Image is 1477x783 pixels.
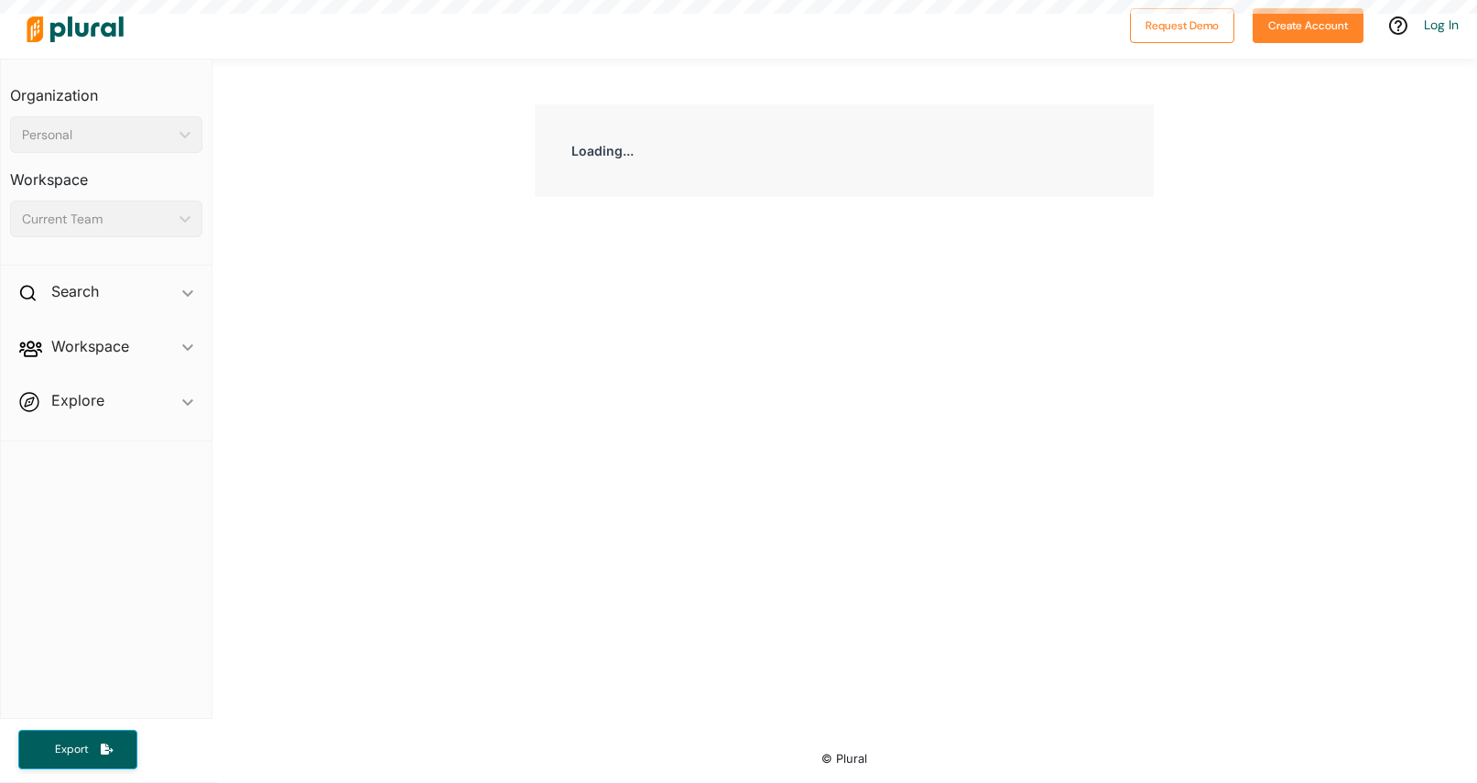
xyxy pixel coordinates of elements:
[42,742,101,757] span: Export
[1130,15,1234,34] a: Request Demo
[51,281,99,301] h2: Search
[1130,8,1234,43] button: Request Demo
[1424,16,1459,33] a: Log In
[1253,15,1363,34] a: Create Account
[821,752,867,766] small: © Plural
[10,69,202,109] h3: Organization
[18,730,137,769] button: Export
[10,153,202,193] h3: Workspace
[1253,8,1363,43] button: Create Account
[22,125,172,145] div: Personal
[22,210,172,229] div: Current Team
[535,104,1154,197] div: Loading...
